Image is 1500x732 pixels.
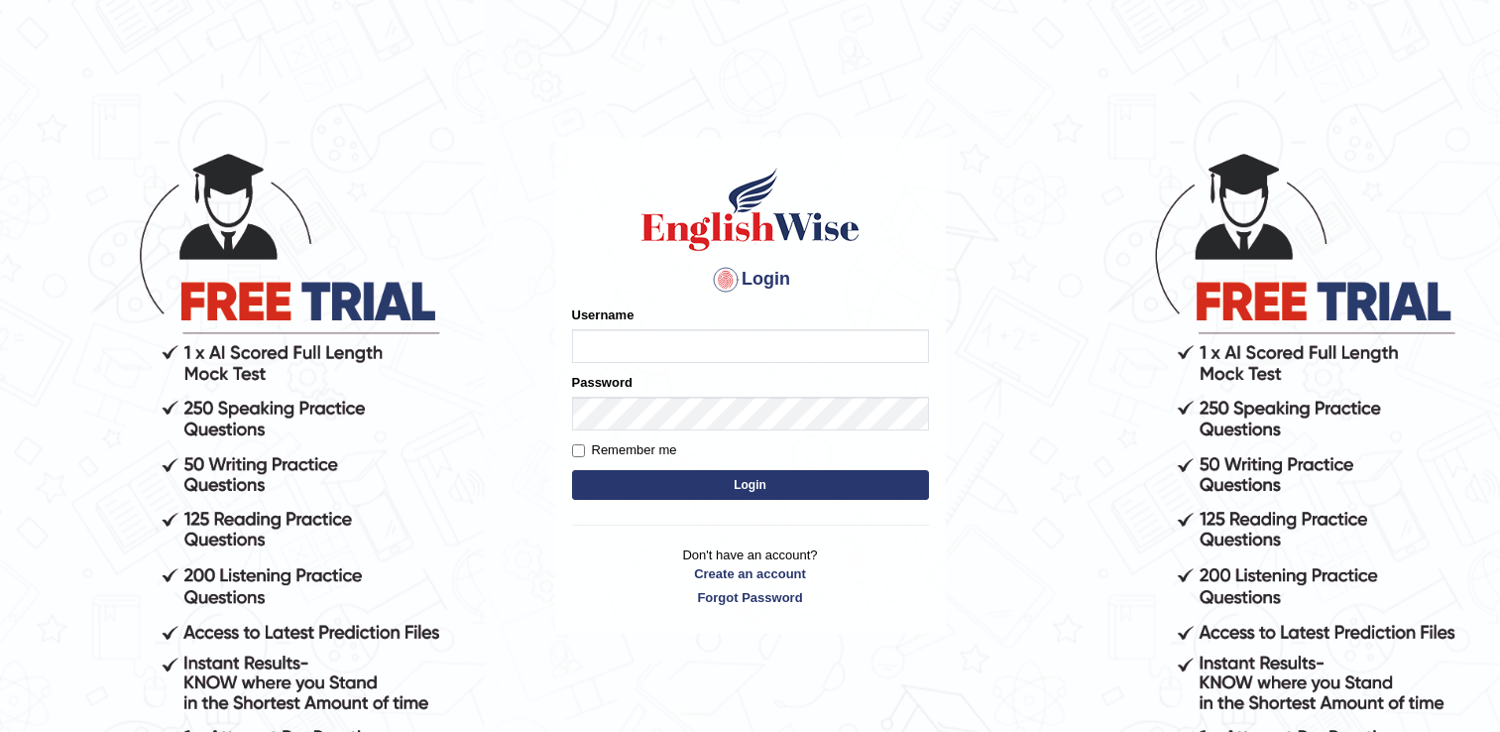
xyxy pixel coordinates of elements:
h4: Login [572,264,929,296]
label: Remember me [572,440,677,460]
a: Create an account [572,564,929,583]
a: Forgot Password [572,588,929,607]
p: Don't have an account? [572,546,929,607]
label: Username [572,305,635,324]
img: Logo of English Wise sign in for intelligent practice with AI [637,165,864,254]
input: Remember me [572,444,585,457]
button: Login [572,470,929,500]
label: Password [572,373,633,392]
